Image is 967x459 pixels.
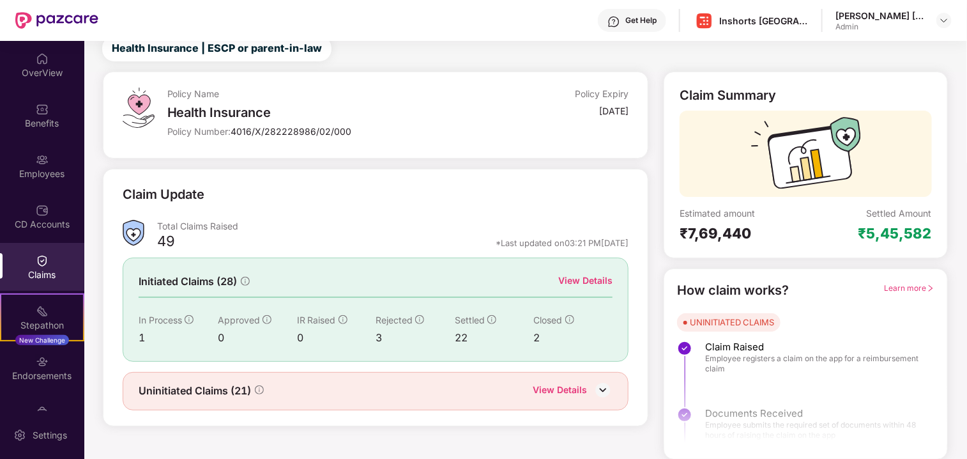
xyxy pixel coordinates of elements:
[625,15,657,26] div: Get Help
[835,10,925,22] div: [PERSON_NAME] [PERSON_NAME]
[157,220,628,232] div: Total Claims Raised
[218,315,260,325] span: Approved
[255,385,264,394] span: info-circle
[680,224,805,242] div: ₹7,69,440
[36,305,49,318] img: svg+xml;base64,PHN2ZyB4bWxucz0iaHR0cDovL3d3dy53My5vcmcvMjAwMC9zdmciIHdpZHRoPSIyMSIgaGVpZ2h0PSIyMC...
[575,88,628,100] div: Policy Expiry
[858,224,932,242] div: ₹5,45,582
[231,126,352,137] span: 4016/X/282228986/02/000
[139,315,182,325] span: In Process
[534,315,563,325] span: Closed
[123,220,144,246] img: ClaimsSummaryIcon
[36,254,49,267] img: svg+xml;base64,PHN2ZyBpZD0iQ2xhaW0iIHhtbG5zPSJodHRwOi8vd3d3LnczLm9yZy8yMDAwL3N2ZyIgd2lkdGg9IjIwIi...
[607,15,620,28] img: svg+xml;base64,PHN2ZyBpZD0iSGVscC0zMngzMiIgeG1sbnM9Imh0dHA6Ly93d3cudzMub3JnLzIwMDAvc3ZnIiB3aWR0aD...
[415,315,424,324] span: info-circle
[927,284,934,292] span: right
[36,204,49,217] img: svg+xml;base64,PHN2ZyBpZD0iQ0RfQWNjb3VudHMiIGRhdGEtbmFtZT0iQ0QgQWNjb3VudHMiIHhtbG5zPSJodHRwOi8vd3...
[719,15,809,27] div: Inshorts [GEOGRAPHIC_DATA] Advertising And Services Private Limited
[565,315,574,324] span: info-circle
[593,380,613,400] img: DownIcon
[36,406,49,419] img: svg+xml;base64,PHN2ZyBpZD0iTXlfT3JkZXJzIiBkYXRhLW5hbWU9Ik15IE9yZGVycyIgeG1sbnM9Imh0dHA6Ly93d3cudz...
[680,88,776,103] div: Claim Summary
[263,315,271,324] span: info-circle
[496,237,628,249] div: *Last updated on 03:21 PM[DATE]
[13,429,26,442] img: svg+xml;base64,PHN2ZyBpZD0iU2V0dGluZy0yMHgyMCIgeG1sbnM9Imh0dHA6Ly93d3cudzMub3JnLzIwMDAvc3ZnIiB3aW...
[599,105,628,117] div: [DATE]
[15,12,98,29] img: New Pazcare Logo
[102,36,331,61] button: Health Insurance | ESCP or parent-in-law
[339,315,347,324] span: info-circle
[558,274,613,288] div: View Details
[36,153,49,166] img: svg+xml;base64,PHN2ZyBpZD0iRW1wbG95ZWVzIiB4bWxucz0iaHR0cDovL3d3dy53My5vcmcvMjAwMC9zdmciIHdpZHRoPS...
[241,277,250,286] span: info-circle
[705,354,921,374] span: Employee registers a claim on the app for a reimbursement claim
[1,319,83,332] div: Stepathon
[112,40,322,56] span: Health Insurance | ESCP or parent-in-law
[695,12,713,30] img: Inshorts%20Logo.png
[139,383,251,399] span: Uninitiated Claims (21)
[123,185,204,205] div: Claim Update
[751,117,861,197] img: svg+xml;base64,PHN2ZyB3aWR0aD0iMTcyIiBoZWlnaHQ9IjExMyIgdmlld0JveD0iMCAwIDE3MiAxMTMiIGZpbGw9Im5vbm...
[123,88,154,128] img: svg+xml;base64,PHN2ZyB4bWxucz0iaHR0cDovL3d3dy53My5vcmcvMjAwMC9zdmciIHdpZHRoPSI0OS4zMiIgaGVpZ2h0PS...
[297,330,376,346] div: 0
[29,429,71,442] div: Settings
[167,125,475,137] div: Policy Number:
[680,207,805,219] div: Estimated amount
[36,355,49,368] img: svg+xml;base64,PHN2ZyBpZD0iRW5kb3JzZW1lbnRzIiB4bWxucz0iaHR0cDovL3d3dy53My5vcmcvMjAwMC9zdmciIHdpZH...
[455,315,485,325] span: Settled
[167,88,475,100] div: Policy Name
[36,103,49,116] img: svg+xml;base64,PHN2ZyBpZD0iQmVuZWZpdHMiIHhtbG5zPSJodHRwOi8vd3d3LnczLm9yZy8yMDAwL3N2ZyIgd2lkdGg9Ij...
[939,15,949,26] img: svg+xml;base64,PHN2ZyBpZD0iRHJvcGRvd24tMzJ4MzIiIHhtbG5zPSJodHRwOi8vd3d3LnczLm9yZy8yMDAwL3N2ZyIgd2...
[867,207,932,219] div: Settled Amount
[487,315,496,324] span: info-circle
[534,330,613,346] div: 2
[677,341,692,356] img: svg+xml;base64,PHN2ZyBpZD0iU3RlcC1Eb25lLTMyeDMyIiB4bWxucz0iaHR0cDovL3d3dy53My5vcmcvMjAwMC9zdmciIH...
[167,105,475,120] div: Health Insurance
[677,281,789,300] div: How claim works?
[297,315,336,325] span: IR Raised
[376,330,455,346] div: 3
[705,341,921,354] span: Claim Raised
[690,316,774,329] div: UNINITIATED CLAIMS
[36,52,49,65] img: svg+xml;base64,PHN2ZyBpZD0iSG9tZSIgeG1sbnM9Imh0dHA6Ly93d3cudzMub3JnLzIwMDAvc3ZnIiB3aWR0aD0iMjAiIG...
[15,335,69,345] div: New Challenge
[885,283,934,293] span: Learn more
[376,315,413,325] span: Rejected
[185,315,194,324] span: info-circle
[533,383,587,400] div: View Details
[455,330,534,346] div: 22
[835,22,925,32] div: Admin
[139,274,237,290] span: Initiated Claims (28)
[157,232,175,254] div: 49
[139,330,218,346] div: 1
[218,330,297,346] div: 0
